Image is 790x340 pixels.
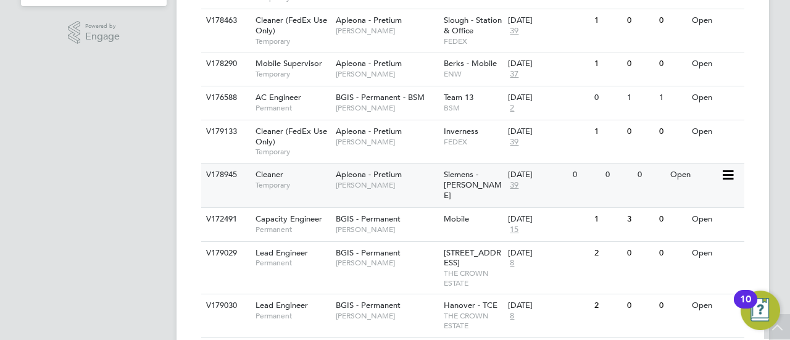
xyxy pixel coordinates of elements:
a: Powered byEngage [68,21,120,44]
div: [DATE] [508,170,567,180]
span: Lead Engineer [256,247,308,258]
div: [DATE] [508,126,588,137]
span: 2 [508,103,516,114]
div: 1 [591,120,623,143]
span: 39 [508,137,520,147]
div: 0 [591,86,623,109]
div: V179029 [203,242,246,265]
div: [DATE] [508,93,588,103]
span: BGIS - Permanent [336,247,401,258]
div: V179030 [203,294,246,317]
span: Apleona - Pretium [336,126,402,136]
span: Cleaner (FedEx Use Only) [256,15,327,36]
div: 0 [624,9,656,32]
button: Open Resource Center, 10 new notifications [741,291,780,330]
span: Hanover - TCE [444,300,497,310]
div: [DATE] [508,248,588,259]
span: Capacity Engineer [256,214,322,224]
div: 1 [656,86,688,109]
span: Temporary [256,69,330,79]
div: 1 [591,208,623,231]
span: 37 [508,69,520,80]
div: V176588 [203,86,246,109]
div: [DATE] [508,214,588,225]
div: 2 [591,294,623,317]
span: Apleona - Pretium [336,15,402,25]
div: Open [689,208,742,231]
span: Permanent [256,103,330,113]
span: Berks - Mobile [444,58,497,68]
span: Apleona - Pretium [336,58,402,68]
div: 1 [591,52,623,75]
span: THE CROWN ESTATE [444,311,502,330]
div: Open [689,242,742,265]
span: Slough - Station & Office [444,15,502,36]
span: Cleaner [256,169,283,180]
span: Cleaner (FedEx Use Only) [256,126,327,147]
span: [STREET_ADDRESS] [444,247,501,268]
span: Inverness [444,126,478,136]
span: Mobile Supervisor [256,58,322,68]
span: THE CROWN ESTATE [444,268,502,288]
div: [DATE] [508,301,588,311]
span: Temporary [256,36,330,46]
span: 8 [508,258,516,268]
div: 0 [656,242,688,265]
span: FEDEX [444,137,502,147]
span: BGIS - Permanent [336,300,401,310]
div: 0 [656,294,688,317]
span: 15 [508,225,520,235]
div: 2 [591,242,623,265]
div: 0 [624,242,656,265]
span: Temporary [256,180,330,190]
div: 3 [624,208,656,231]
div: Open [667,164,721,186]
div: 0 [656,120,688,143]
div: Open [689,294,742,317]
span: Permanent [256,258,330,268]
span: ENW [444,69,502,79]
span: [PERSON_NAME] [336,26,438,36]
span: Mobile [444,214,469,224]
div: 0 [656,9,688,32]
div: [DATE] [508,15,588,26]
div: V178290 [203,52,246,75]
span: Engage [85,31,120,42]
span: Temporary [256,147,330,157]
div: 0 [656,52,688,75]
span: AC Engineer [256,92,301,102]
div: 0 [602,164,634,186]
span: BGIS - Permanent - BSM [336,92,425,102]
div: [DATE] [508,59,588,69]
div: Open [689,86,742,109]
span: Powered by [85,21,120,31]
div: V172491 [203,208,246,231]
span: [PERSON_NAME] [336,311,438,321]
span: [PERSON_NAME] [336,69,438,79]
div: 0 [624,120,656,143]
span: 39 [508,26,520,36]
div: 10 [740,299,751,315]
div: Open [689,52,742,75]
div: V178945 [203,164,246,186]
span: BSM [444,103,502,113]
span: Permanent [256,311,330,321]
span: [PERSON_NAME] [336,225,438,234]
span: Permanent [256,225,330,234]
span: 8 [508,311,516,321]
div: 0 [624,294,656,317]
div: 0 [624,52,656,75]
div: 1 [591,9,623,32]
div: 0 [570,164,602,186]
div: V178463 [203,9,246,32]
div: 0 [656,208,688,231]
span: 39 [508,180,520,191]
span: Lead Engineer [256,300,308,310]
div: Open [689,120,742,143]
span: [PERSON_NAME] [336,103,438,113]
div: V179133 [203,120,246,143]
span: [PERSON_NAME] [336,137,438,147]
span: BGIS - Permanent [336,214,401,224]
span: Team 13 [444,92,473,102]
div: 0 [634,164,667,186]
